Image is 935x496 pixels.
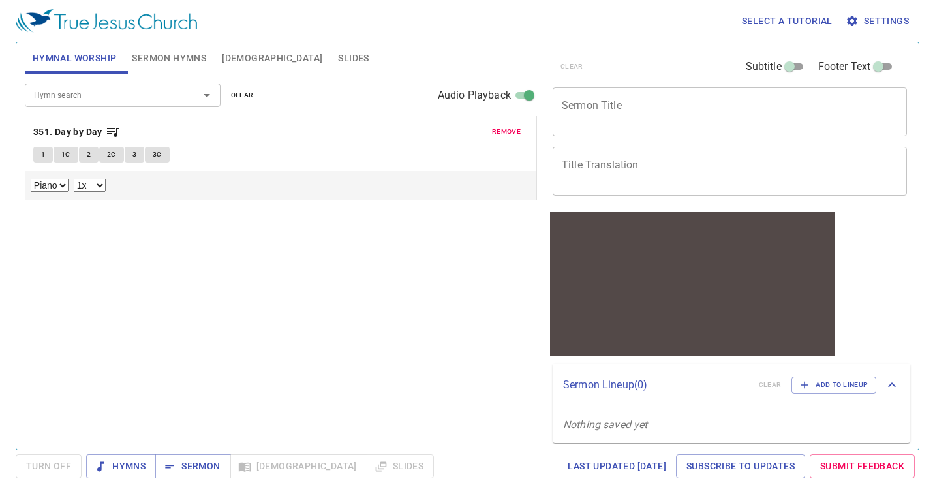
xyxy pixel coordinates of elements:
button: clear [223,87,262,103]
iframe: from-child [547,209,838,358]
span: Add to Lineup [800,379,868,391]
span: Audio Playback [438,87,511,103]
a: Last updated [DATE] [562,454,671,478]
span: Settings [848,13,909,29]
span: Last updated [DATE] [568,458,666,474]
span: Hymnal Worship [33,50,117,67]
button: 1C [54,147,78,163]
span: Submit Feedback [820,458,904,474]
i: Nothing saved yet [563,418,648,431]
button: remove [484,124,529,140]
button: Add to Lineup [791,377,876,394]
img: True Jesus Church [16,9,197,33]
span: Sermon [166,458,220,474]
button: 2C [99,147,124,163]
select: Select Track [31,179,69,192]
button: Open [198,86,216,104]
span: [DEMOGRAPHIC_DATA] [222,50,322,67]
button: 3 [125,147,144,163]
select: Playback Rate [74,179,106,192]
span: remove [492,126,521,138]
button: Hymns [86,454,156,478]
span: 3 [132,149,136,161]
span: 2 [87,149,91,161]
div: Sermon Lineup(0)clearAdd to Lineup [553,364,910,407]
span: 2C [107,149,116,161]
button: 351. Day by Day [33,124,121,140]
button: 3C [145,147,170,163]
b: 351. Day by Day [33,124,102,140]
span: 3C [153,149,162,161]
a: Submit Feedback [810,454,915,478]
span: Sermon Hymns [132,50,206,67]
span: 1C [61,149,70,161]
span: 1 [41,149,45,161]
button: Select a tutorial [737,9,838,33]
span: Select a tutorial [742,13,833,29]
span: Subtitle [746,59,782,74]
span: clear [231,89,254,101]
span: Footer Text [818,59,871,74]
button: Settings [843,9,914,33]
button: 2 [79,147,99,163]
button: Sermon [155,454,230,478]
span: Slides [338,50,369,67]
span: Hymns [97,458,146,474]
span: Subscribe to Updates [686,458,795,474]
button: 1 [33,147,53,163]
a: Subscribe to Updates [676,454,805,478]
p: Sermon Lineup ( 0 ) [563,377,748,393]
